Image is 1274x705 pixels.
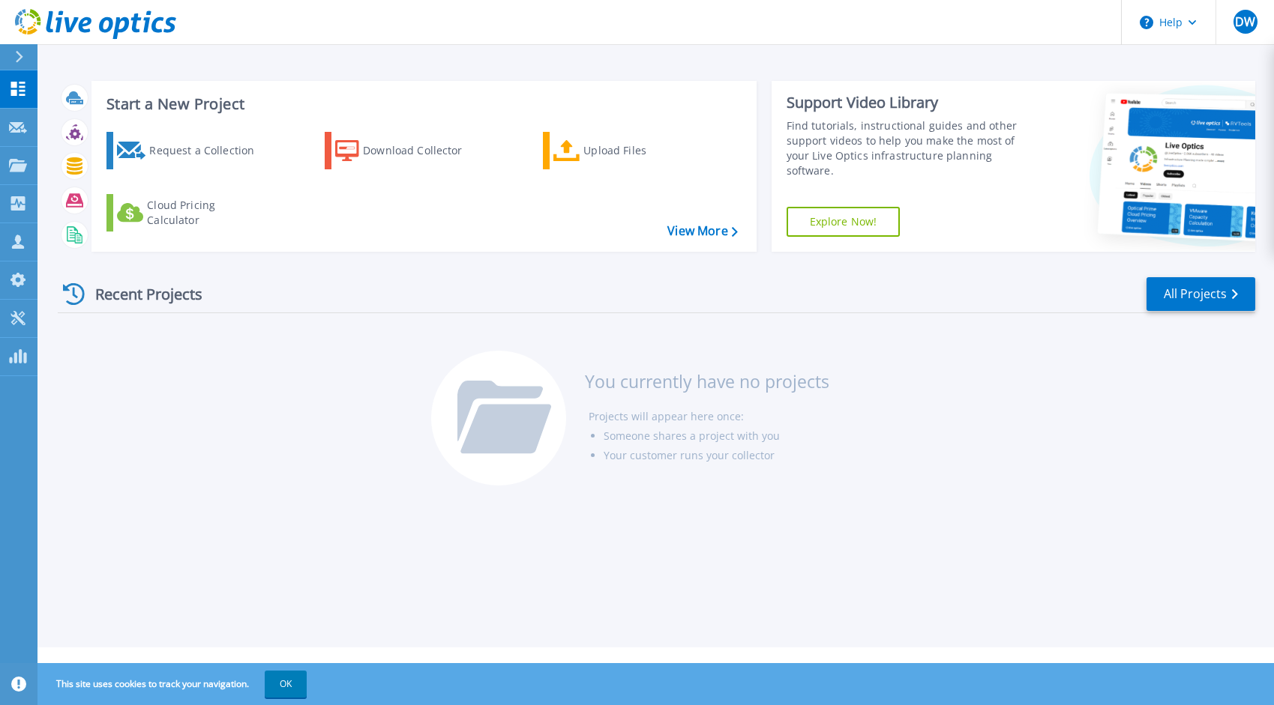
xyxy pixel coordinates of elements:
[363,136,483,166] div: Download Collector
[585,373,829,390] h3: You currently have no projects
[106,194,274,232] a: Cloud Pricing Calculator
[787,118,1032,178] div: Find tutorials, instructional guides and other support videos to help you make the most of your L...
[787,93,1032,112] div: Support Video Library
[787,207,901,237] a: Explore Now!
[604,446,829,465] li: Your customer runs your collector
[41,671,307,698] span: This site uses cookies to track your navigation.
[147,198,267,228] div: Cloud Pricing Calculator
[1147,277,1255,311] a: All Projects
[583,136,703,166] div: Upload Files
[58,276,223,312] div: Recent Projects
[1235,16,1255,28] span: DW
[325,132,492,169] a: Download Collector
[667,224,737,238] a: View More
[106,96,737,112] h3: Start a New Project
[106,132,274,169] a: Request a Collection
[265,671,307,698] button: OK
[543,132,710,169] a: Upload Files
[149,136,269,166] div: Request a Collection
[604,426,829,446] li: Someone shares a project with you
[589,407,829,426] li: Projects will appear here once:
